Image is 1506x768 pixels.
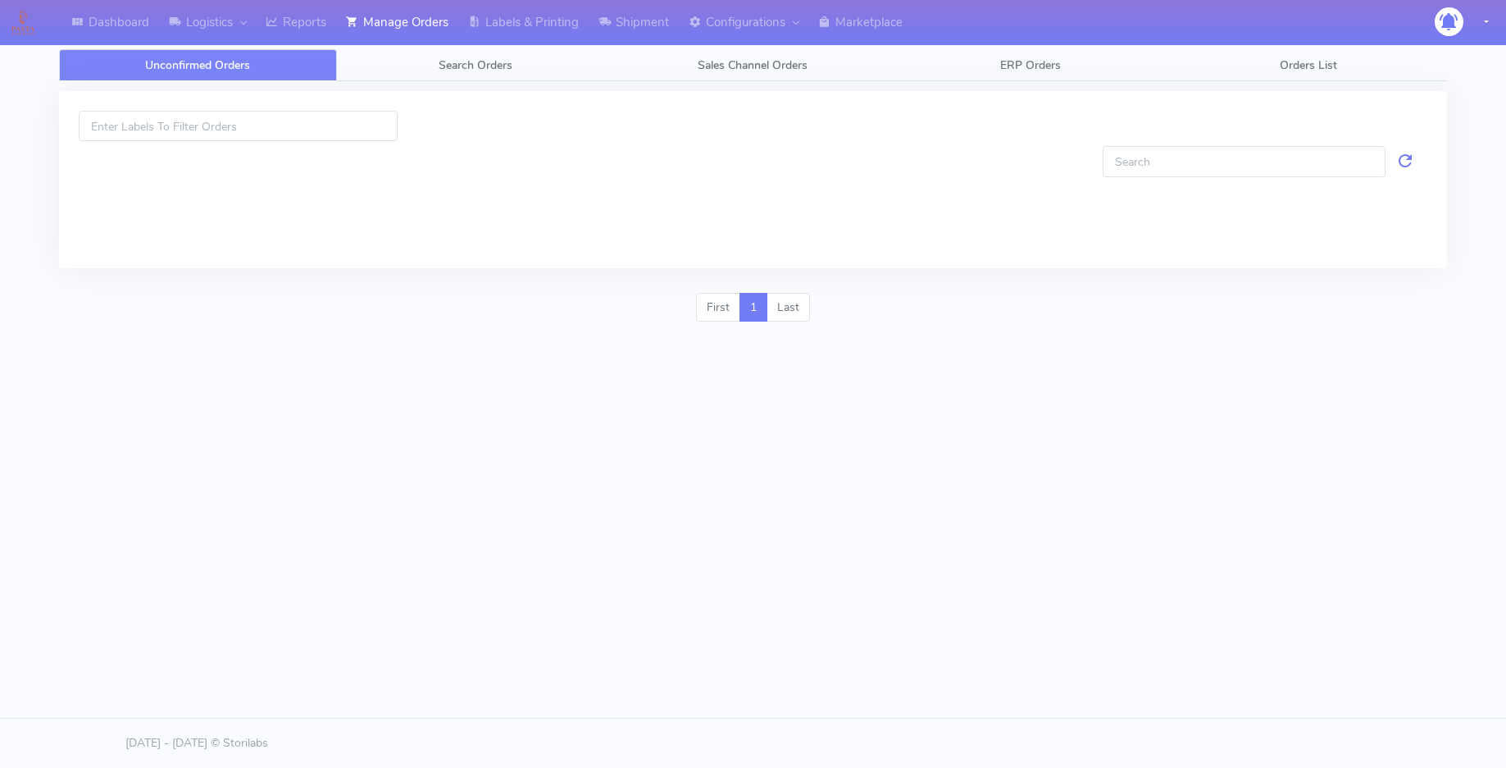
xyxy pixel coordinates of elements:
[59,49,1447,81] ul: Tabs
[739,293,767,322] a: 1
[1103,146,1385,176] input: Search
[698,57,808,73] span: Sales Channel Orders
[1000,57,1061,73] span: ERP Orders
[1280,57,1337,73] span: Orders List
[145,57,250,73] span: Unconfirmed Orders
[439,57,512,73] span: Search Orders
[79,111,398,141] input: Enter Labels To Filter Orders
